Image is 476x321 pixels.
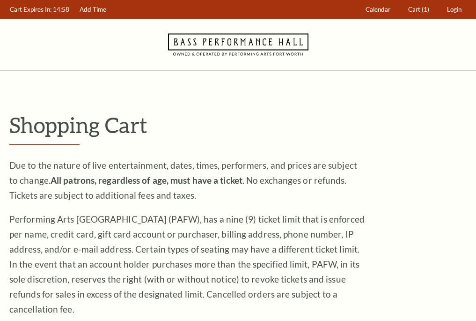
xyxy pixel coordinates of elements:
[51,175,242,186] strong: All patrons, regardless of age, must have a ticket
[447,6,461,13] span: Login
[75,0,111,19] a: Add Time
[361,0,395,19] a: Calendar
[53,6,69,13] span: 14:58
[443,0,466,19] a: Login
[10,6,51,13] span: Cart Expires In:
[9,160,357,201] span: Due to the nature of live entertainment, dates, times, performers, and prices are subject to chan...
[422,6,429,13] span: (1)
[404,0,434,19] a: Cart (1)
[366,6,390,13] span: Calendar
[408,6,420,13] span: Cart
[9,212,365,317] p: Performing Arts [GEOGRAPHIC_DATA] (PAFW), has a nine (9) ticket limit that is enforced per name, ...
[9,113,467,137] p: Shopping Cart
